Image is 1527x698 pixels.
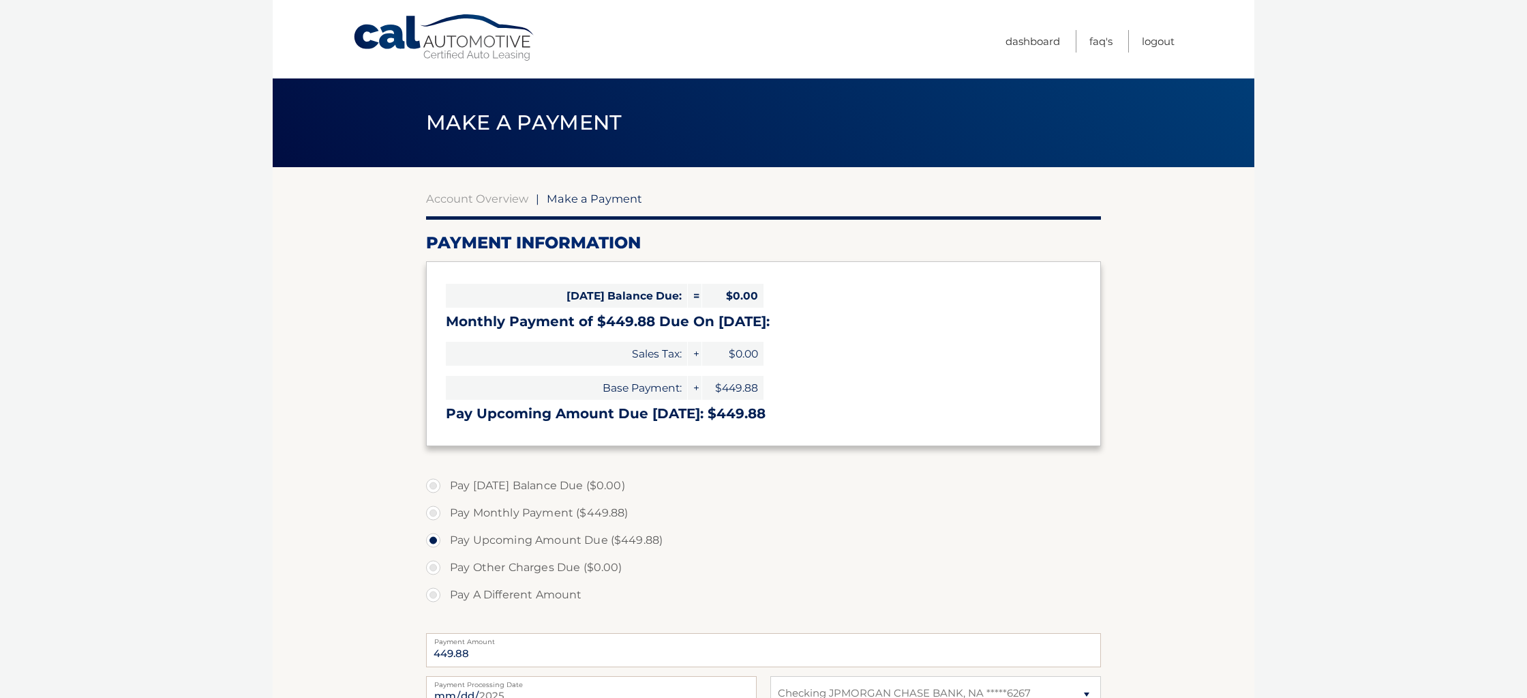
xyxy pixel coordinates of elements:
[426,676,757,687] label: Payment Processing Date
[688,284,701,308] span: =
[1089,30,1113,53] a: FAQ's
[426,554,1101,581] label: Pay Other Charges Due ($0.00)
[702,342,763,366] span: $0.00
[426,233,1101,253] h2: Payment Information
[426,581,1101,609] label: Pay A Different Amount
[352,14,536,62] a: Cal Automotive
[446,342,687,366] span: Sales Tax:
[446,376,687,400] span: Base Payment:
[536,192,539,205] span: |
[426,192,528,205] a: Account Overview
[426,527,1101,554] label: Pay Upcoming Amount Due ($449.88)
[1142,30,1175,53] a: Logout
[426,472,1101,499] label: Pay [DATE] Balance Due ($0.00)
[1006,30,1060,53] a: Dashboard
[547,192,642,205] span: Make a Payment
[426,499,1101,527] label: Pay Monthly Payment ($449.88)
[688,342,701,366] span: +
[426,633,1101,667] input: Payment Amount
[702,376,763,400] span: $449.88
[426,110,622,135] span: Make a Payment
[446,284,687,308] span: [DATE] Balance Due:
[446,313,1081,330] h3: Monthly Payment of $449.88 Due On [DATE]:
[426,633,1101,644] label: Payment Amount
[446,405,1081,422] h3: Pay Upcoming Amount Due [DATE]: $449.88
[702,284,763,308] span: $0.00
[688,376,701,400] span: +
